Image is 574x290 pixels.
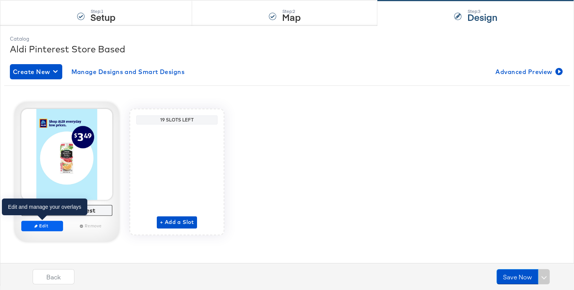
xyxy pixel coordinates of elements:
div: 19 Slots Left [138,117,216,123]
button: Back [33,269,74,284]
div: Aldi Social Pinterest [24,207,110,214]
strong: Map [282,11,301,23]
button: Save Now [497,269,538,284]
span: Advanced Preview [495,66,561,77]
div: Aldi Pinterest Store Based [10,43,564,55]
button: Advanced Preview [492,64,564,79]
div: Step: 2 [282,9,301,14]
strong: Design [467,11,497,23]
div: Step: 1 [90,9,115,14]
button: Manage Designs and Smart Designs [68,64,188,79]
span: Manage Designs and Smart Designs [71,66,185,77]
button: + Add a Slot [157,216,197,229]
span: Edit [25,223,60,229]
strong: Setup [90,11,115,23]
span: Create New [13,66,59,77]
span: + Add a Slot [160,217,194,227]
div: Step: 3 [467,9,497,14]
button: Create New [10,64,62,79]
button: Edit [21,221,63,231]
div: Catalog [10,35,564,43]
